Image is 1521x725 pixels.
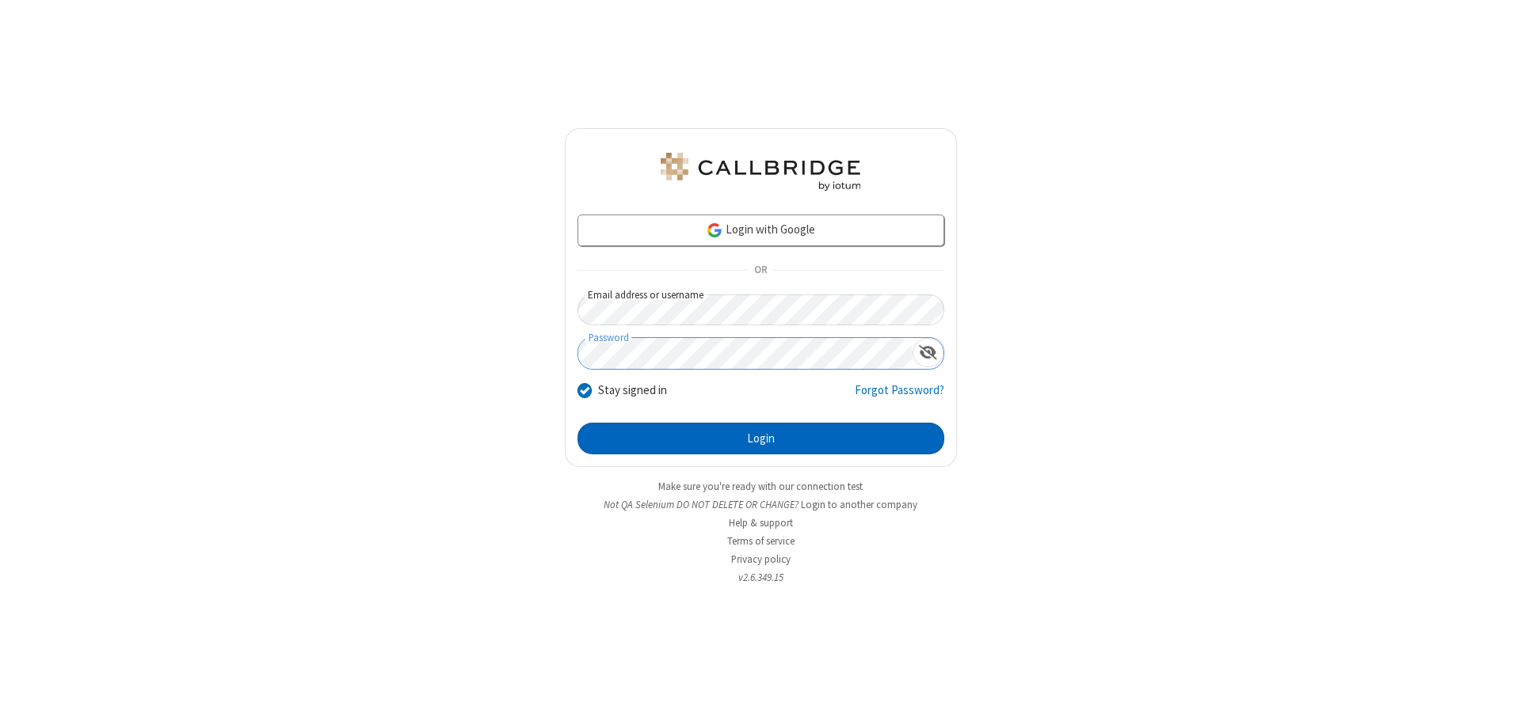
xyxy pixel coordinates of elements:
li: v2.6.349.15 [565,570,957,585]
a: Help & support [729,516,793,530]
a: Terms of service [727,534,795,548]
input: Password [578,338,913,369]
img: QA Selenium DO NOT DELETE OR CHANGE [658,153,863,191]
label: Stay signed in [598,381,667,400]
a: Login with Google [578,214,944,246]
a: Forgot Password? [855,381,944,412]
img: google-icon.png [706,222,723,239]
button: Login [578,423,944,454]
a: Privacy policy [731,552,791,566]
input: Email address or username [578,294,944,325]
span: OR [748,260,773,282]
button: Login to another company [801,497,917,512]
div: Show password [913,338,943,367]
li: Not QA Selenium DO NOT DELETE OR CHANGE? [565,497,957,512]
a: Make sure you're ready with our connection test [658,480,863,493]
